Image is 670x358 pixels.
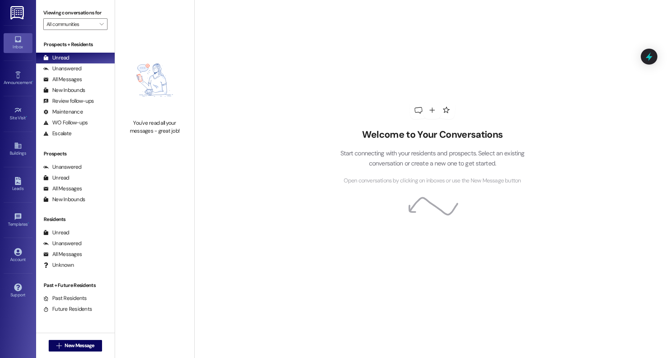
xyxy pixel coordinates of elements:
div: All Messages [43,251,82,258]
div: Unknown [43,261,74,269]
img: ResiDesk Logo [10,6,25,19]
div: Residents [36,216,115,223]
div: All Messages [43,185,82,193]
div: Prospects + Residents [36,41,115,48]
a: Support [4,281,32,301]
div: Maintenance [43,108,83,116]
div: You've read all your messages - great job! [123,119,186,135]
div: All Messages [43,76,82,83]
label: Viewing conversations for [43,7,107,18]
span: • [32,79,33,84]
a: Buildings [4,140,32,159]
div: New Inbounds [43,196,85,203]
span: New Message [65,342,94,349]
i:  [56,343,62,349]
div: Past + Future Residents [36,282,115,289]
span: • [28,221,29,226]
a: Account [4,246,32,265]
a: Site Visit • [4,104,32,124]
p: Start connecting with your residents and prospects. Select an existing conversation or create a n... [329,148,535,169]
a: Inbox [4,33,32,53]
h2: Welcome to Your Conversations [329,129,535,141]
input: All communities [47,18,96,30]
div: Escalate [43,130,71,137]
div: Past Residents [43,295,87,302]
div: Future Residents [43,305,92,313]
div: Unanswered [43,65,81,72]
div: Unread [43,174,69,182]
div: Unread [43,54,69,62]
div: Unread [43,229,69,237]
img: empty-state [123,44,186,116]
a: Templates • [4,211,32,230]
i:  [100,21,103,27]
div: Review follow-ups [43,97,94,105]
div: Prospects [36,150,115,158]
div: Unanswered [43,163,81,171]
span: • [26,114,27,119]
div: WO Follow-ups [43,119,88,127]
a: Leads [4,175,32,194]
button: New Message [49,340,102,352]
div: New Inbounds [43,87,85,94]
div: Unanswered [43,240,81,247]
span: Open conversations by clicking on inboxes or use the New Message button [344,176,521,185]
